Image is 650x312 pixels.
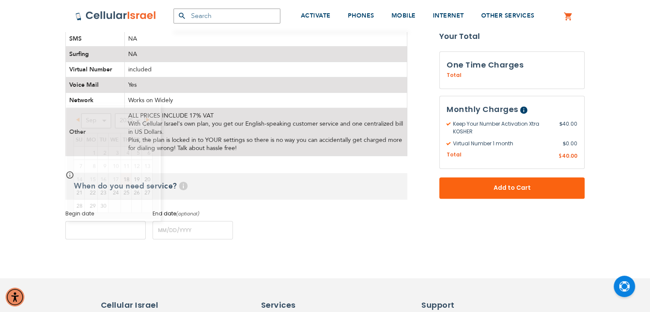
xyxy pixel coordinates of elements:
input: Search [174,9,280,24]
span: 13 [142,160,152,173]
span: MOBILE [391,12,416,20]
span: Monday [86,136,96,144]
span: 40.00 [559,120,577,135]
span: OTHER SERVICES [481,12,535,20]
td: Yes [125,77,407,93]
input: MM/DD/YYYY [153,221,233,239]
span: Help [520,106,527,114]
span: Total [447,151,462,159]
span: 11 [121,160,131,173]
span: Monthly Charges [447,104,518,115]
div: Accessibility Menu [6,288,24,306]
span: Friday [133,136,140,144]
a: 29 [85,200,97,212]
a: 19 [132,173,141,186]
a: 27 [142,186,152,199]
a: 20 [142,173,152,186]
select: Select month [81,113,111,128]
td: included [125,62,407,77]
span: 5 [132,147,141,159]
span: $ [563,140,566,147]
span: 7 [74,160,84,173]
h3: When do you need service? [65,173,407,200]
td: Works on Widely [125,93,407,108]
span: 14 [74,173,84,186]
span: 17 [109,173,121,186]
td: SMS [66,31,125,47]
span: 8 [85,160,97,173]
span: Next [146,118,150,122]
span: PHONES [348,12,374,20]
span: Virtual Number 1 month [447,140,563,147]
a: 30 [98,200,108,212]
a: 28 [74,200,84,212]
span: INTERNET [433,12,464,20]
span: 4 [121,147,131,159]
a: 24 [109,186,121,199]
span: Total [447,71,462,79]
span: 12 [132,160,141,173]
button: Add to Cart [439,177,585,199]
span: Wednesday [110,136,119,144]
span: Add to Cart [468,183,556,192]
span: $ [559,153,562,160]
span: 2 [98,147,108,159]
span: 16 [98,173,108,186]
span: 6 [142,147,152,159]
span: Tuesday [100,136,106,144]
td: Surfing [66,47,125,62]
span: $ [559,120,562,128]
span: Help [179,182,188,190]
td: Virtual Number [66,62,125,77]
span: 9 [98,160,108,173]
a: Next [141,115,152,125]
span: Prev [76,118,79,122]
img: Cellular Israel Logo [75,11,156,21]
h6: Cellular Israel [101,300,174,311]
span: 3 [109,147,121,159]
span: Sunday [76,136,82,144]
h6: Services [261,300,334,311]
span: ACTIVATE [301,12,331,20]
span: 40.00 [562,152,577,159]
h6: Support [421,300,472,311]
td: NA [125,31,407,47]
td: Voice Mail [66,77,125,93]
td: ALL PRICES INCLUDE 17% VAT With Cellular Israel's own plan, you get our English-speaking customer... [125,108,407,156]
h3: One Time Charges [447,59,577,71]
span: 10 [109,160,121,173]
span: 15 [85,173,97,186]
strong: Your Total [439,30,585,43]
span: Thursday [123,136,129,144]
a: 26 [132,186,141,199]
i: (optional) [176,210,200,217]
a: 18 [121,173,131,186]
a: Prev [74,115,85,125]
td: Network [66,93,125,108]
input: MM/DD/YYYY [65,221,146,239]
a: 23 [98,186,108,199]
span: 0.00 [563,140,577,147]
label: End date [153,210,233,218]
a: 22 [85,186,97,199]
span: Keep Your Number Activation Xtra KOSHER [447,120,559,135]
span: 1 [85,147,97,159]
td: NA [125,47,407,62]
span: Saturday [144,136,150,144]
a: 25 [121,186,131,199]
select: Select year [115,113,145,128]
a: 21 [74,186,84,199]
